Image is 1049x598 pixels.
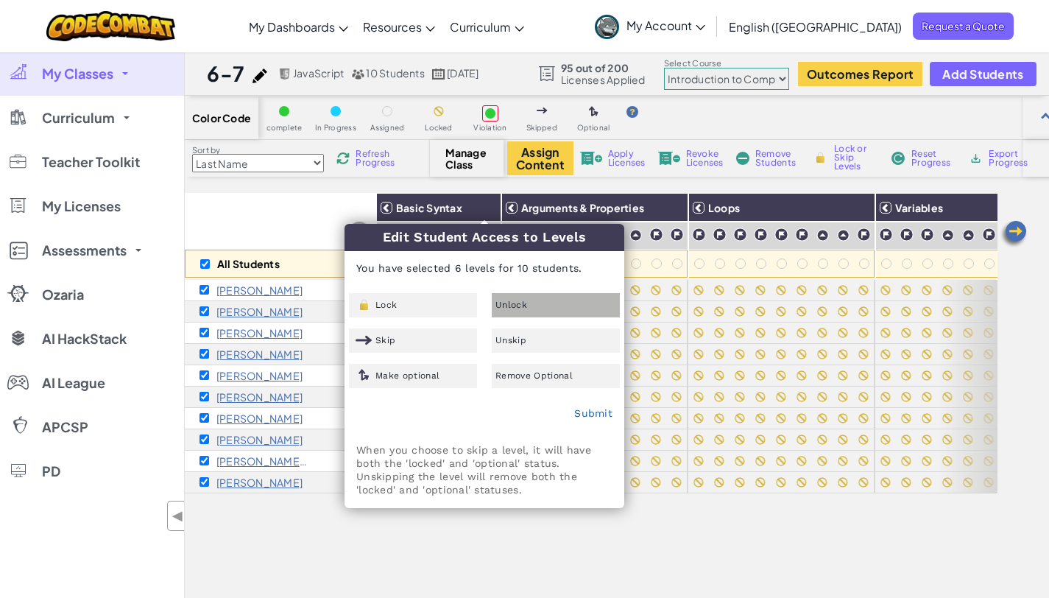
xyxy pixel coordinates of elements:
span: Violation [473,124,506,132]
img: avatar [595,15,619,39]
span: Assigned [370,124,405,132]
span: My Licenses [42,200,121,213]
span: Loops [708,201,740,214]
span: Teacher Toolkit [42,155,140,169]
img: IconPracticeLevel.svg [816,229,829,242]
p: Priya Annamalai [216,284,303,296]
a: Request a Quote [913,13,1014,40]
span: 10 Students [366,66,425,80]
span: Revoke Licenses [686,149,724,167]
img: IconLicenseApply.svg [580,152,602,165]
span: Remove Students [755,149,799,167]
img: IconOptionalLevel.svg [589,106,598,118]
span: Refresh Progress [356,149,401,167]
img: IconPracticeLevel.svg [962,229,975,242]
img: IconReset.svg [891,152,905,165]
img: IconChallengeLevel.svg [649,228,663,242]
button: Outcomes Report [798,62,922,86]
img: IconArchive.svg [969,152,983,165]
a: My Dashboards [241,7,356,46]
p: All Students [217,258,280,270]
img: IconSkippedLevel.svg [537,108,548,113]
span: Skipped [526,124,557,132]
p: When you choose to skip a level, it will have both the 'locked' and 'optional' status. Unskipping... [356,443,612,496]
p: Ruby Nunez [216,348,303,360]
span: Unlock [495,300,527,309]
img: IconLock.svg [356,298,372,312]
img: IconSkippedLevel.svg [356,334,372,347]
span: JavaScript [293,66,344,80]
a: Curriculum [442,7,531,46]
span: Arguments & Properties [521,201,644,214]
img: IconChallengeLevel.svg [754,228,768,242]
img: IconPracticeLevel.svg [942,229,954,242]
span: My Classes [42,67,113,80]
img: iconPencil.svg [252,68,267,83]
span: Make optional [375,371,439,380]
img: IconPracticeLevel.svg [837,229,850,242]
p: Quini Windham [216,455,308,467]
span: AI League [42,376,105,390]
span: Ozaria [42,288,84,301]
span: Optional [577,124,610,132]
label: Sort by [192,144,324,156]
img: IconChallengeLevel.svg [670,228,684,242]
span: My Account [626,18,705,33]
img: IconReload.svg [336,152,350,165]
img: IconLicenseRevoke.svg [658,152,680,165]
img: IconChallengeLevel.svg [713,228,727,242]
img: Arrow_Left_Inactive.png [347,220,376,250]
span: Manage Class [445,147,489,170]
img: Arrow_Left.png [999,219,1028,249]
span: Skip [375,336,395,345]
img: IconOptionalLevel.svg [356,369,372,382]
span: Export Progress [989,149,1034,167]
span: In Progress [315,124,356,132]
img: IconChallengeLevel.svg [733,228,747,242]
p: You have selected 6 levels for 10 students. [345,250,624,286]
p: Sterling Wohlfahrt [216,476,303,488]
a: My Account [587,3,713,49]
button: Assign Content [507,141,573,175]
img: MultipleUsers.png [351,68,364,80]
span: Basic Syntax [396,201,462,214]
img: IconChallengeLevel.svg [795,228,809,242]
span: [DATE] [447,66,478,80]
p: Paul Thawng [216,434,303,446]
span: Unskip [495,336,526,345]
span: Assessments [42,244,127,257]
span: Reset Progress [911,149,956,167]
span: Licenses Applied [561,74,646,85]
img: IconHint.svg [626,106,638,118]
span: Resources [363,19,422,35]
span: Curriculum [450,19,511,35]
span: AI HackStack [42,332,127,345]
button: Add Students [930,62,1036,86]
img: javascript.png [278,68,292,80]
img: IconChallengeLevel.svg [982,228,996,242]
img: CodeCombat logo [46,11,175,41]
span: My Dashboards [249,19,335,35]
img: IconLock.svg [813,151,828,164]
span: English ([GEOGRAPHIC_DATA]) [729,19,902,35]
a: Resources [356,7,442,46]
span: ◀ [172,505,184,527]
span: Locked [425,124,452,132]
img: IconChallengeLevel.svg [692,228,706,242]
a: Submit [574,407,612,419]
img: IconChallengeLevel.svg [857,228,871,242]
span: Remove Optional [495,371,573,380]
h1: 6-7 [207,60,245,88]
span: Curriculum [42,111,115,124]
img: IconPracticeLevel.svg [629,229,642,242]
img: IconChallengeLevel.svg [774,228,788,242]
span: 95 out of 200 [561,62,646,74]
img: calendar.svg [432,68,445,80]
span: Apply Licenses [608,149,646,167]
span: Lock [375,300,397,309]
label: Select Course [664,57,789,69]
img: IconChallengeLevel.svg [879,228,893,242]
